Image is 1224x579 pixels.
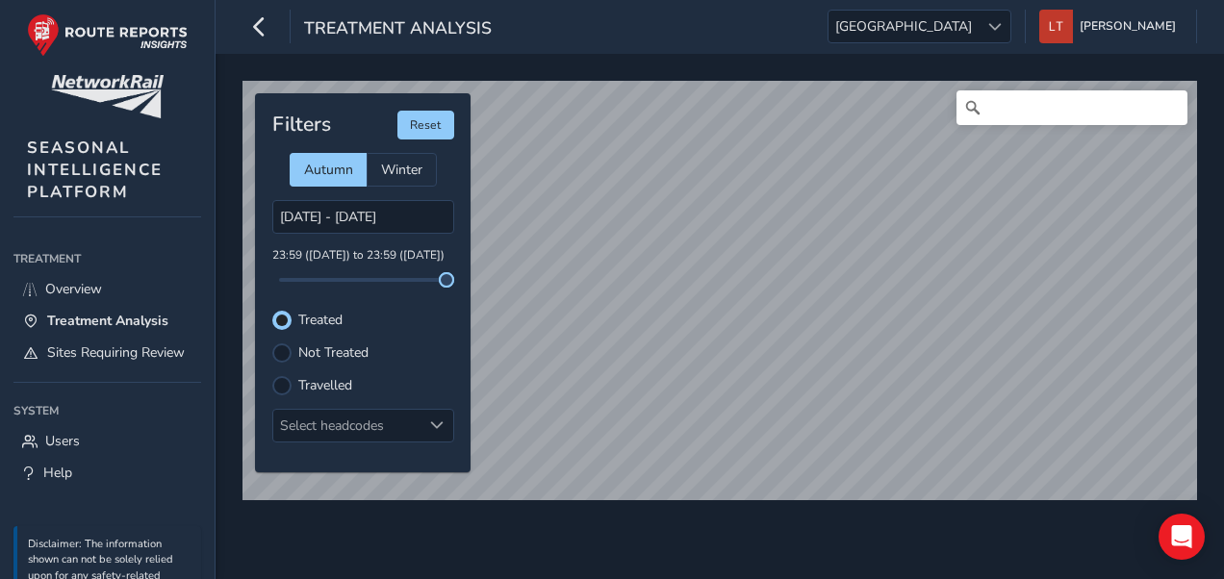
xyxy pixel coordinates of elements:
[13,425,201,457] a: Users
[13,396,201,425] div: System
[51,75,164,118] img: customer logo
[27,137,163,203] span: SEASONAL INTELLIGENCE PLATFORM
[13,273,201,305] a: Overview
[242,81,1197,500] canvas: Map
[956,90,1187,125] input: Search
[47,312,168,330] span: Treatment Analysis
[13,244,201,273] div: Treatment
[298,379,352,392] label: Travelled
[13,305,201,337] a: Treatment Analysis
[381,161,422,179] span: Winter
[298,314,343,327] label: Treated
[47,343,185,362] span: Sites Requiring Review
[13,337,201,368] a: Sites Requiring Review
[397,111,454,139] button: Reset
[304,16,492,43] span: Treatment Analysis
[45,280,102,298] span: Overview
[1039,10,1183,43] button: [PERSON_NAME]
[45,432,80,450] span: Users
[367,153,437,187] div: Winter
[272,247,454,264] p: 23:59 ([DATE]) to 23:59 ([DATE])
[13,457,201,489] a: Help
[272,113,331,137] h4: Filters
[290,153,367,187] div: Autumn
[298,346,369,360] label: Not Treated
[1039,10,1073,43] img: diamond-layout
[829,11,979,42] span: [GEOGRAPHIC_DATA]
[1159,514,1205,560] div: Open Intercom Messenger
[27,13,188,57] img: rr logo
[1080,10,1176,43] span: [PERSON_NAME]
[273,410,421,441] div: Select headcodes
[43,464,72,482] span: Help
[304,161,353,179] span: Autumn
